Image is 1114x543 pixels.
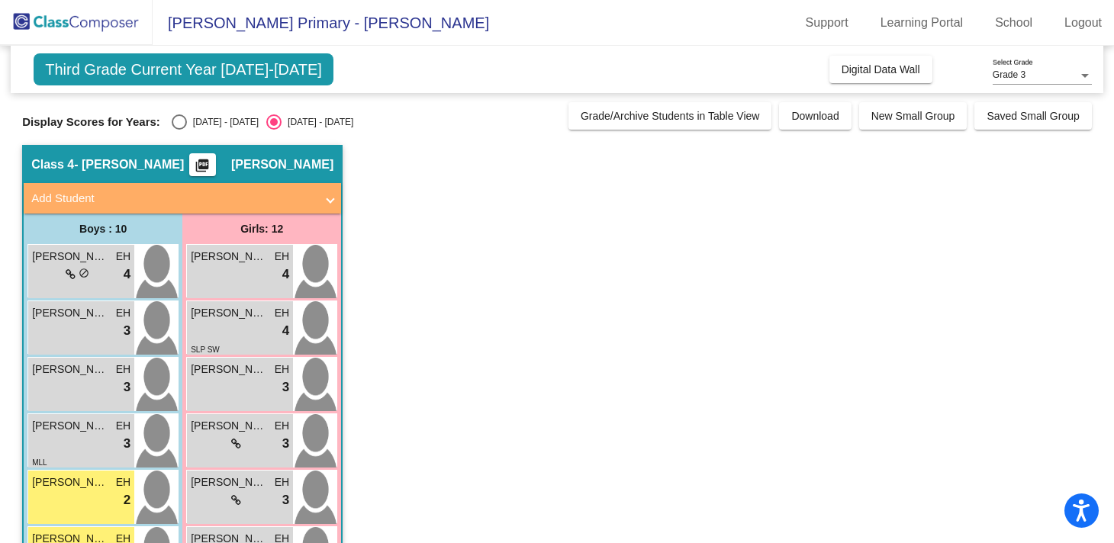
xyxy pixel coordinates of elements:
[829,56,932,83] button: Digital Data Wall
[22,115,160,129] span: Display Scores for Years:
[1052,11,1114,35] a: Logout
[24,214,182,244] div: Boys : 10
[871,110,955,122] span: New Small Group
[282,265,289,284] span: 4
[32,458,47,467] span: MLL
[568,102,772,130] button: Grade/Archive Students in Table View
[974,102,1091,130] button: Saved Small Group
[275,418,289,434] span: EH
[124,321,130,341] span: 3
[187,115,259,129] div: [DATE] - [DATE]
[987,110,1079,122] span: Saved Small Group
[124,434,130,454] span: 3
[24,183,341,214] mat-expansion-panel-header: Add Student
[116,305,130,321] span: EH
[275,249,289,265] span: EH
[172,114,353,130] mat-radio-group: Select an option
[31,157,74,172] span: Class 4
[859,102,968,130] button: New Small Group
[79,268,89,278] span: do_not_disturb_alt
[191,474,267,490] span: [PERSON_NAME]
[868,11,976,35] a: Learning Portal
[116,474,130,490] span: EH
[231,157,333,172] span: [PERSON_NAME]
[32,474,108,490] span: [PERSON_NAME]
[124,265,130,284] span: 4
[124,378,130,397] span: 3
[116,361,130,378] span: EH
[116,418,130,434] span: EH
[182,214,341,244] div: Girls: 12
[275,361,289,378] span: EH
[189,153,216,176] button: Print Students Details
[34,53,333,85] span: Third Grade Current Year [DATE]-[DATE]
[282,115,353,129] div: [DATE] - [DATE]
[193,158,211,179] mat-icon: picture_as_pdf
[191,305,267,321] span: [PERSON_NAME]
[282,434,289,454] span: 3
[116,249,130,265] span: EH
[993,69,1025,80] span: Grade 3
[191,345,220,354] span: SLP SW
[282,490,289,510] span: 3
[779,102,851,130] button: Download
[153,11,489,35] span: [PERSON_NAME] Primary - [PERSON_NAME]
[32,418,108,434] span: [PERSON_NAME]
[275,474,289,490] span: EH
[32,305,108,321] span: [PERSON_NAME]
[191,418,267,434] span: [PERSON_NAME]
[32,361,108,378] span: [PERSON_NAME]
[191,249,267,265] span: [PERSON_NAME]
[842,63,920,76] span: Digital Data Wall
[983,11,1045,35] a: School
[791,110,839,122] span: Download
[282,321,289,341] span: 4
[31,190,315,207] mat-panel-title: Add Student
[794,11,861,35] a: Support
[191,361,267,378] span: [PERSON_NAME]
[282,378,289,397] span: 3
[124,490,130,510] span: 2
[74,157,184,172] span: - [PERSON_NAME]
[275,305,289,321] span: EH
[581,110,760,122] span: Grade/Archive Students in Table View
[32,249,108,265] span: [PERSON_NAME]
